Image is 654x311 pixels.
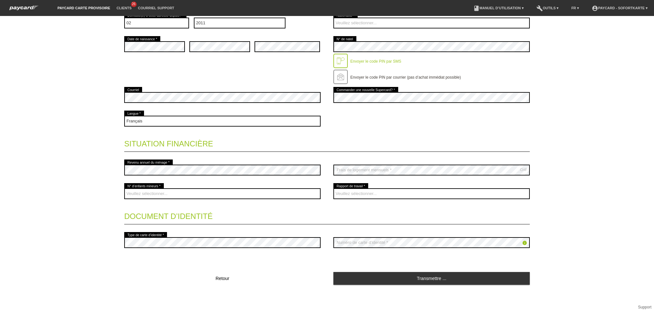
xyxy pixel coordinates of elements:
span: 26 [131,2,137,7]
label: Envoyer le code PIN par courrier (pas d’achat immédiat possible) [350,75,461,80]
i: build [536,5,543,12]
a: FR ▾ [568,6,582,10]
a: paycard carte provisoire [54,6,113,10]
i: account_circle [592,5,598,12]
div: CHF [520,168,527,172]
i: book [473,5,480,12]
img: paycard Sofortkarte [6,4,42,11]
span: Retour [216,276,229,281]
label: Envoyer le code PIN par SMS [350,59,401,64]
a: account_circlepaycard - Sofortkarte ▾ [589,6,651,10]
legend: Situation financière [124,133,530,152]
a: Support [638,305,651,309]
a: paycard Sofortkarte [6,7,42,12]
a: Clients [113,6,135,10]
a: buildOutils ▾ [533,6,562,10]
i: info [522,240,527,245]
a: Transmettre ... [333,272,530,284]
a: Courriel Support [135,6,177,10]
a: info [522,241,527,246]
legend: Document d’identité [124,206,530,224]
button: Retour [124,272,321,285]
a: bookManuel d’utilisation ▾ [470,6,527,10]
